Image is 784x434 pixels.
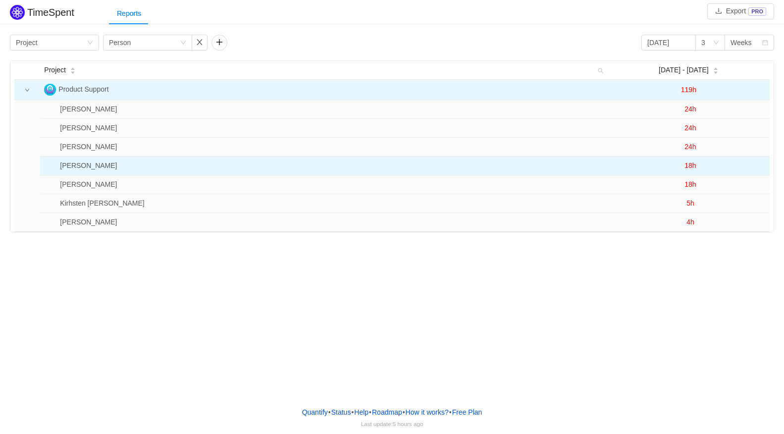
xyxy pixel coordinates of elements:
span: 24h [684,143,696,151]
div: Person [109,35,131,50]
span: 24h [684,124,696,132]
div: Sort [713,66,719,73]
a: Help [354,405,369,420]
span: Project [44,65,66,75]
span: 5 hours ago [393,421,423,427]
i: icon: search [594,61,608,79]
h2: TimeSpent [27,7,74,18]
span: 4h [686,218,694,226]
div: Weeks [731,35,752,50]
i: icon: caret-up [70,66,75,69]
span: [DATE] - [DATE] [659,65,709,75]
span: 18h [684,162,696,169]
span: • [328,408,331,416]
td: Kirhsten Rooks [56,194,611,213]
button: icon: downloadExportPRO [707,3,774,19]
img: PS [44,84,56,96]
button: icon: plus [211,35,227,51]
a: Quantify [302,405,328,420]
img: Quantify logo [10,5,25,20]
span: 18h [684,180,696,188]
div: 3 [701,35,705,50]
td: Morgan Smithson [56,100,611,119]
span: Product Support [58,85,108,93]
td: Brandon Alspach [56,157,611,175]
td: Andrew Overman [56,119,611,138]
i: icon: down [87,40,93,47]
span: 5h [686,199,694,207]
i: icon: down [180,40,186,47]
span: • [369,408,371,416]
a: Roadmap [371,405,403,420]
span: • [449,408,452,416]
a: Status [331,405,352,420]
i: icon: caret-down [713,70,718,73]
div: Sort [70,66,76,73]
div: Reports [109,2,149,25]
button: How it works? [405,405,449,420]
i: icon: down [713,40,719,47]
i: icon: calendar [762,40,768,47]
div: Project [16,35,38,50]
span: 24h [684,105,696,113]
span: • [351,408,354,416]
i: icon: down [25,88,30,93]
input: Start date [641,35,696,51]
span: 119h [681,86,696,94]
i: icon: caret-down [70,70,75,73]
i: icon: caret-up [713,66,718,69]
button: icon: close [192,35,208,51]
span: • [403,408,405,416]
span: Last update: [361,421,423,427]
td: Kelly Lamb [56,175,611,194]
button: Free Plan [452,405,483,420]
td: Peter Knisley [56,138,611,157]
td: Heather Burnett [56,213,611,231]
